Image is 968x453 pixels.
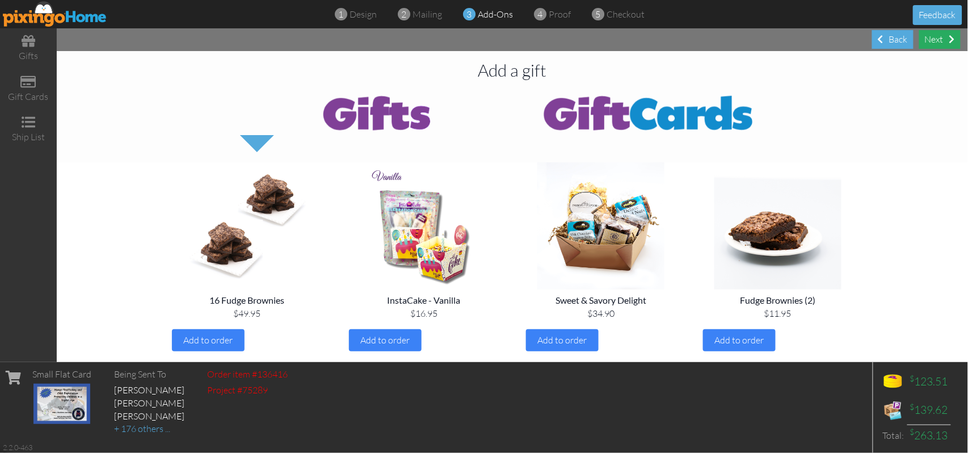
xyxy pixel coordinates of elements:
sup: $ [910,427,915,437]
div: Order item #136416 [207,368,288,381]
span: [PERSON_NAME] [114,397,184,409]
sup: $ [910,402,915,412]
td: Total: [879,425,907,446]
img: Front of men's Basic Tee in black. [167,162,326,290]
td: 123.51 [907,368,951,396]
td: 263.13 [907,425,951,446]
span: 2 [402,8,407,21]
span: Add to order [184,334,233,346]
button: Feedback [913,5,962,25]
div: Fudge Brownies (2) [703,294,853,307]
img: gift-cards-toggle2.png [512,90,785,135]
div: $49.95 [172,307,322,320]
div: Add a gift [57,60,968,81]
div: Project #75289 [207,384,288,397]
img: Front of men's Basic Tee in black. [521,162,680,290]
span: Add to order [538,334,587,346]
span: 1 [339,8,344,21]
span: proof [549,9,571,20]
div: $34.90 [526,307,676,320]
span: [PERSON_NAME] [114,410,184,422]
span: checkout [607,9,645,20]
div: + 176 others ... [114,422,184,435]
img: Front of men's Basic Tee in black. [344,162,503,290]
div: Back [872,30,914,49]
span: 4 [538,8,543,21]
span: 5 [596,8,601,21]
div: $16.95 [349,307,499,320]
span: Add to order [715,334,764,346]
span: Add to order [361,334,410,346]
div: Sweet & Savory Delight [526,294,676,307]
img: Front of men's Basic Tee in black. [698,162,857,290]
span: mailing [413,9,442,20]
span: [PERSON_NAME] [114,384,184,396]
div: 16 Fudge Brownies [172,294,322,307]
div: $11.95 [703,307,853,320]
span: design [350,9,377,20]
div: Next [919,30,961,49]
img: expense-icon.png [882,399,904,422]
span: 3 [467,8,472,21]
div: 2.2.0-463 [3,442,32,452]
img: gifts-toggle.png [240,90,512,135]
img: pixingo logo [3,1,107,27]
img: points-icon.png [882,371,904,393]
div: InstaCake - Vanilla [349,294,499,307]
div: Being Sent To [114,368,184,381]
td: 139.62 [907,396,951,425]
span: add-ons [478,9,513,20]
img: 136416-1-1759592478197-87815b67a2b04869-qa.jpg [33,384,90,424]
sup: $ [910,374,915,383]
div: Small Flat Card [32,368,91,381]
